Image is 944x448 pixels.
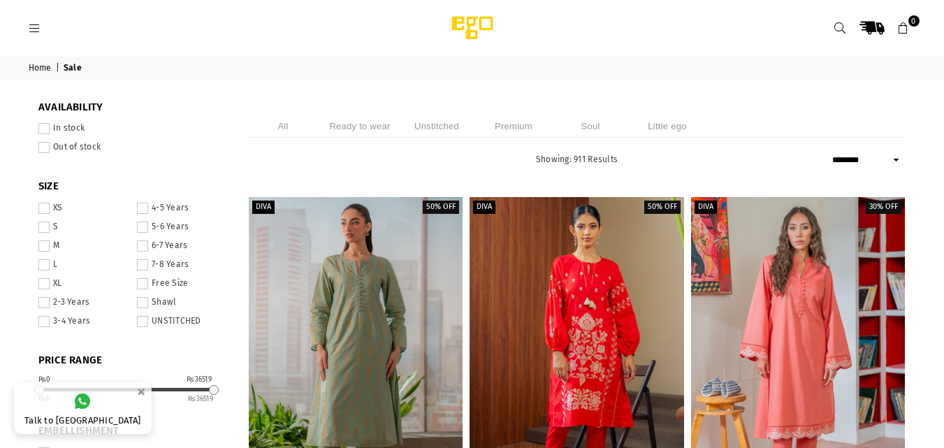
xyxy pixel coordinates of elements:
label: L [38,259,129,270]
label: Out of stock [38,142,227,153]
label: 4-5 Years [137,203,227,214]
button: × [133,380,150,403]
a: 0 [891,15,916,41]
li: Unstitched [402,115,472,138]
div: ₨36519 [187,376,212,383]
li: Ready to wear [325,115,395,138]
label: UNSTITCHED [137,316,227,327]
span: Showing: 911 Results [536,154,618,164]
div: ₨0 [38,376,51,383]
nav: breadcrumbs [18,57,927,80]
label: Diva [473,201,495,214]
label: 3-4 Years [38,316,129,327]
label: M [38,240,129,252]
label: Free Size [137,278,227,289]
label: 2-3 Years [38,297,129,308]
label: 5-6 Years [137,222,227,233]
label: 50% off [644,201,681,214]
li: All [248,115,318,138]
label: XL [38,278,129,289]
ins: 36519 [188,395,213,403]
a: Home [29,63,54,74]
label: 7-8 Years [137,259,227,270]
label: Diva [695,201,717,214]
label: S [38,222,129,233]
span: 0 [908,15,920,27]
li: Little ego [632,115,702,138]
li: Premium [479,115,549,138]
label: 30% off [866,201,901,214]
span: Availability [38,101,227,115]
a: Talk to [GEOGRAPHIC_DATA] [14,382,152,434]
span: SIZE [38,180,227,194]
span: PRICE RANGE [38,354,227,368]
label: Shawl [137,297,227,308]
label: 50% off [423,201,459,214]
label: 6-7 Years [137,240,227,252]
span: | [56,63,61,74]
span: Sale [64,63,84,74]
a: Search [828,15,853,41]
label: In stock [38,123,227,134]
label: Diva [252,201,275,214]
li: Soul [555,115,625,138]
label: XS [38,203,129,214]
a: Menu [22,22,48,33]
img: Ego [413,14,532,42]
